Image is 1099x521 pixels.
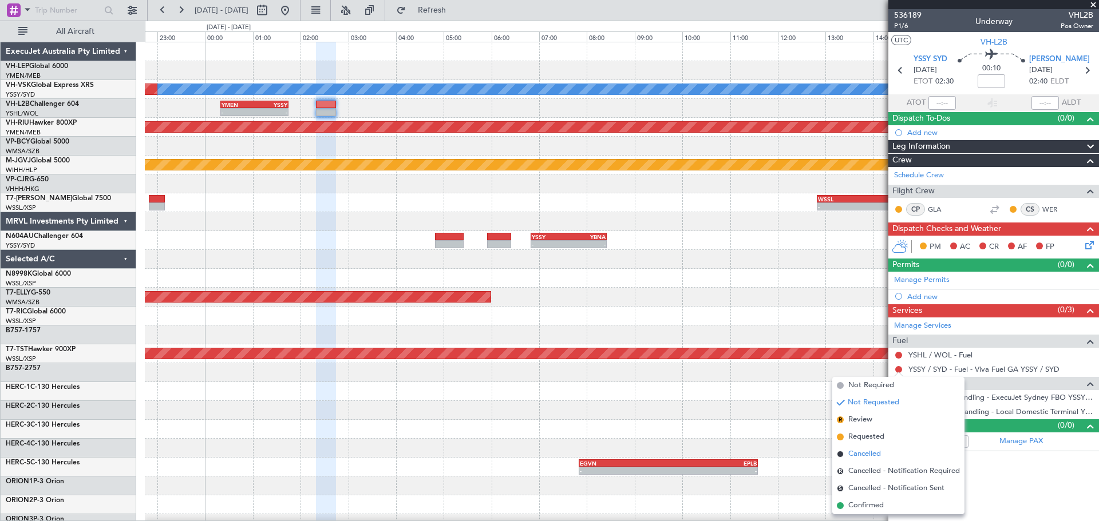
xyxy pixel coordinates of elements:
a: YMEN/MEB [6,128,41,137]
a: N8998KGlobal 6000 [6,271,71,277]
span: T7-[PERSON_NAME] [6,195,72,202]
span: (0/0) [1058,112,1074,124]
a: Schedule Crew [894,170,944,181]
a: ORION1P-3 Orion [6,478,64,485]
a: ORION2P-3 Orion [6,497,64,504]
a: WSSL/XSP [6,204,36,212]
div: 04:00 [396,31,444,42]
span: Dispatch Checks and Weather [892,222,1001,236]
span: R [837,468,844,475]
span: ORION1 [6,478,33,485]
a: YSSY/SYD [6,241,35,250]
div: YMEN [222,101,254,108]
a: Manage Permits [894,275,950,286]
span: Confirmed [848,500,884,511]
span: HERC-2 [6,403,30,409]
div: WSSL [818,196,907,202]
span: HERC-4 [6,440,30,447]
div: CP [906,203,925,216]
span: T7-ELLY [6,289,31,296]
span: Permits [892,258,919,272]
div: 03:00 [349,31,396,42]
a: VP-CJRG-650 [6,176,49,183]
span: [DATE] [914,65,937,76]
span: VP-CJR [6,176,29,183]
span: ETOT [914,76,932,88]
a: YSSY/SYD [6,90,35,99]
a: VH-VSKGlobal Express XRS [6,82,94,89]
div: YSSY [532,233,568,240]
span: (0/0) [1058,258,1074,271]
button: All Aircraft [13,22,124,41]
span: VH-L2B [981,36,1007,48]
a: YSHL / WOL - Fuel [908,350,973,360]
div: - [580,467,669,474]
a: WMSA/SZB [6,298,39,307]
span: ALDT [1062,97,1081,109]
span: Requested [848,431,884,443]
span: VHL2B [1061,9,1093,21]
span: N604AU [6,233,34,240]
div: 10:00 [682,31,730,42]
a: VP-BCYGlobal 5000 [6,138,69,145]
div: EPLB [668,460,757,467]
a: T7-TSTHawker 900XP [6,346,76,353]
a: B757-2757 [6,365,41,372]
a: Manage Services [894,320,951,332]
input: Trip Number [35,2,101,19]
span: VH-VSK [6,82,31,89]
a: N604AUChallenger 604 [6,233,83,240]
span: 00:10 [982,63,1001,74]
span: Services [892,304,922,317]
span: Review [848,414,872,425]
span: YSSY SYD [914,54,947,65]
span: Dispatch To-Dos [892,112,950,125]
a: B757-1757 [6,327,41,334]
span: Leg Information [892,140,950,153]
a: WSSL/XSP [6,317,36,325]
span: ELDT [1050,76,1069,88]
span: 536189 [894,9,922,21]
a: HERC-1C-130 Hercules [6,384,80,391]
div: 07:00 [539,31,587,42]
span: All Aircraft [30,27,121,35]
span: Flight Crew [892,185,935,198]
a: WER [1042,204,1068,214]
span: Cancelled [848,448,881,460]
a: WMSA/SZB [6,147,39,156]
span: (0/3) [1058,304,1074,316]
span: VH-LEP [6,63,29,70]
div: - [568,241,605,248]
div: YBNA [568,233,605,240]
span: [DATE] [1029,65,1053,76]
div: 11:00 [730,31,778,42]
span: T7-RIC [6,308,27,315]
a: HERC-4C-130 Hercules [6,440,80,447]
a: VHHH/HKG [6,185,39,193]
span: 02:40 [1029,76,1047,88]
a: T7-RICGlobal 6000 [6,308,66,315]
span: 02:30 [935,76,954,88]
button: UTC [891,35,911,45]
div: 09:00 [635,31,682,42]
span: CR [989,241,999,253]
a: VH-L2BChallenger 604 [6,101,79,108]
span: Not Required [848,380,894,391]
span: M-JGVJ [6,157,31,164]
a: HERC-2C-130 Hercules [6,403,80,409]
input: --:-- [928,96,956,110]
div: 02:00 [301,31,348,42]
div: YSSY [255,101,287,108]
a: T7-ELLYG-550 [6,289,50,296]
a: T7-[PERSON_NAME]Global 7500 [6,195,111,202]
div: 14:00 [873,31,921,42]
a: WSSL/XSP [6,355,36,363]
span: [DATE] - [DATE] [195,5,248,15]
span: PM [930,241,941,253]
div: - [818,203,907,210]
div: 13:00 [825,31,873,42]
span: Crew [892,154,912,167]
div: Add new [907,128,1093,137]
a: HERC-5C-130 Hercules [6,459,80,466]
div: - [532,241,568,248]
